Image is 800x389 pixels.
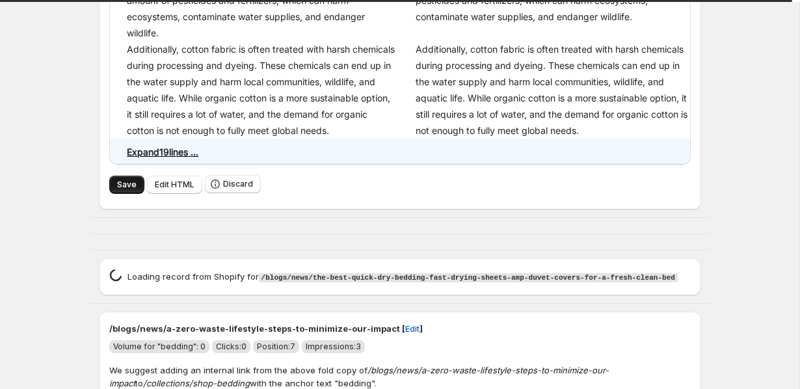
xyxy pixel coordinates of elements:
p: Loading record from Shopify for [127,270,678,284]
button: Discard [205,175,261,193]
span: Additionally, cotton fabric is often treated with harsh chemicals during processing and dyeing. T... [127,44,397,136]
pre: Expand 19 lines ... [127,146,198,157]
button: Save [109,176,144,194]
span: Edit [405,322,420,335]
span: Discard [223,179,253,189]
span: Impressions: 3 [306,342,361,351]
button: Edit HTML [147,176,202,194]
span: Edit HTML [155,180,194,190]
span: Clicks: 0 [216,342,247,351]
span: Save [117,180,137,190]
span: Position: 7 [257,342,295,351]
button: Edit [397,318,427,339]
p: /blogs/news/a-zero-waste-lifestyle-steps-to-minimize-our-impact [ ] [109,322,691,335]
code: /blogs/news/the-best-quick-dry-bedding-fast-drying-sheets-amp-duvet-covers-for-a-fresh-clean-bed [259,273,678,282]
em: /collections/shop-bedding [143,378,250,388]
span: Additionally, cotton fabric is often treated with harsh chemicals during processing and dyeing. T... [416,44,690,136]
em: /blogs/news/a-zero-waste-lifestyle-steps-to-minimize-our-impact [109,365,609,388]
span: Volume for "bedding": 0 [113,342,206,351]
